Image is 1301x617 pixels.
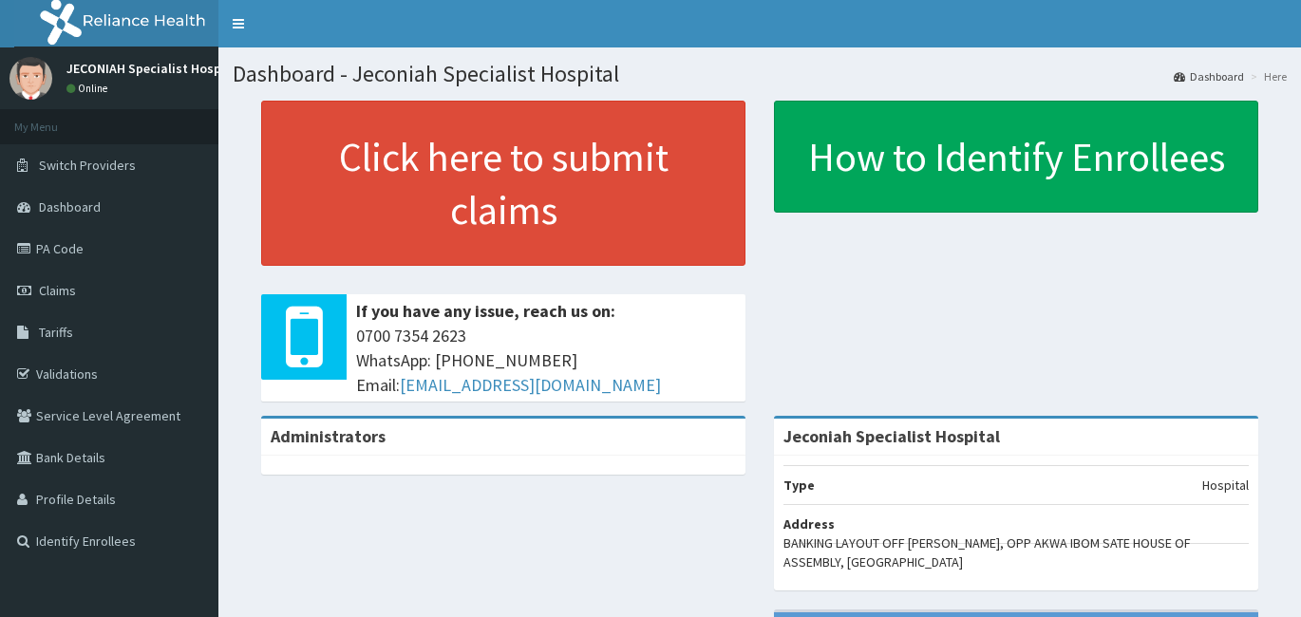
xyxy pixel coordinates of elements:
[39,198,101,215] span: Dashboard
[400,374,661,396] a: [EMAIL_ADDRESS][DOMAIN_NAME]
[233,62,1287,86] h1: Dashboard - Jeconiah Specialist Hospital
[39,157,136,174] span: Switch Providers
[783,533,1249,571] p: BANKING LAYOUT OFF [PERSON_NAME], OPP AKWA IBOM SATE HOUSE OF ASSEMBLY, [GEOGRAPHIC_DATA]
[1246,68,1287,84] li: Here
[66,82,112,95] a: Online
[783,425,1000,447] strong: Jeconiah Specialist Hospital
[9,57,52,100] img: User Image
[783,515,835,533] b: Address
[1174,68,1244,84] a: Dashboard
[39,324,73,341] span: Tariffs
[271,425,386,447] b: Administrators
[356,324,736,397] span: 0700 7354 2623 WhatsApp: [PHONE_NUMBER] Email:
[261,101,745,266] a: Click here to submit claims
[783,477,815,494] b: Type
[1202,476,1249,495] p: Hospital
[356,300,615,322] b: If you have any issue, reach us on:
[66,62,242,75] p: JECONIAH Specialist Hospital
[774,101,1258,213] a: How to Identify Enrollees
[39,282,76,299] span: Claims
